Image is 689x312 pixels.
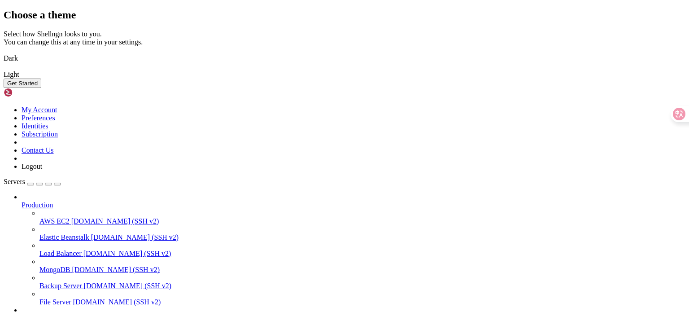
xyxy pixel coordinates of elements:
[22,130,58,138] a: Subscription
[83,250,171,257] span: [DOMAIN_NAME] (SSH v2)
[72,266,160,273] span: [DOMAIN_NAME] (SSH v2)
[39,242,685,258] li: Load Balancer [DOMAIN_NAME] (SSH v2)
[22,122,48,130] a: Identities
[39,258,685,274] li: MongoDB [DOMAIN_NAME] (SSH v2)
[39,266,70,273] span: MongoDB
[4,178,25,185] span: Servers
[22,114,55,122] a: Preferences
[22,193,685,306] li: Production
[22,201,685,209] a: Production
[22,106,57,114] a: My Account
[39,250,82,257] span: Load Balancer
[39,266,685,274] a: MongoDB [DOMAIN_NAME] (SSH v2)
[84,282,172,290] span: [DOMAIN_NAME] (SSH v2)
[39,282,685,290] a: Backup Server [DOMAIN_NAME] (SSH v2)
[22,201,53,209] span: Production
[4,9,685,21] h2: Choose a theme
[39,298,71,306] span: File Server
[4,54,685,62] div: Dark
[39,233,685,242] a: Elastic Beanstalk [DOMAIN_NAME] (SSH v2)
[71,217,159,225] span: [DOMAIN_NAME] (SSH v2)
[4,70,685,79] div: Light
[39,250,685,258] a: Load Balancer [DOMAIN_NAME] (SSH v2)
[39,217,70,225] span: AWS EC2
[39,298,685,306] a: File Server [DOMAIN_NAME] (SSH v2)
[39,209,685,225] li: AWS EC2 [DOMAIN_NAME] (SSH v2)
[39,274,685,290] li: Backup Server [DOMAIN_NAME] (SSH v2)
[22,163,42,170] a: Logout
[4,178,61,185] a: Servers
[39,282,82,290] span: Backup Server
[39,233,89,241] span: Elastic Beanstalk
[39,290,685,306] li: File Server [DOMAIN_NAME] (SSH v2)
[22,146,54,154] a: Contact Us
[39,217,685,225] a: AWS EC2 [DOMAIN_NAME] (SSH v2)
[39,225,685,242] li: Elastic Beanstalk [DOMAIN_NAME] (SSH v2)
[4,30,685,46] div: Select how Shellngn looks to you. You can change this at any time in your settings.
[4,88,55,97] img: Shellngn
[73,298,161,306] span: [DOMAIN_NAME] (SSH v2)
[4,79,41,88] button: Get Started
[91,233,179,241] span: [DOMAIN_NAME] (SSH v2)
